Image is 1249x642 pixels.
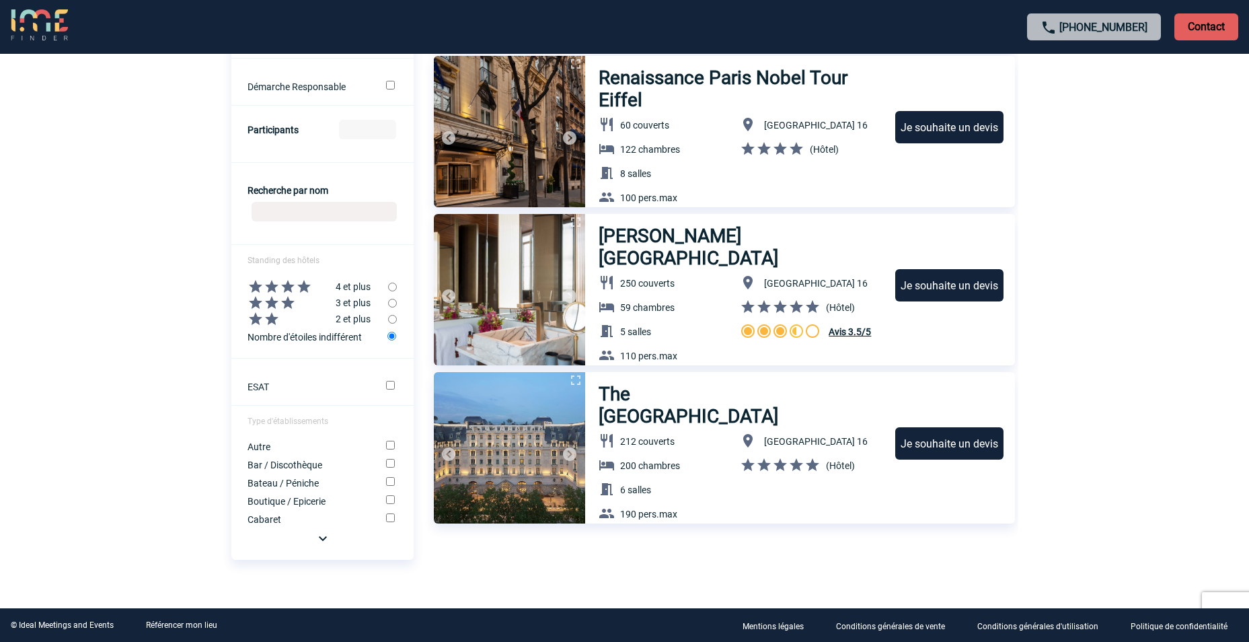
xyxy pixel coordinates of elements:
[248,185,328,196] label: Recherche par nom
[599,275,615,291] img: baseline_restaurant_white_24dp-b.png
[620,144,680,155] span: 122 chambres
[620,436,675,447] span: 212 couverts
[967,619,1120,632] a: Conditions générales d'utilisation
[1120,619,1249,632] a: Politique de confidentialité
[620,351,677,361] span: 110 pers.max
[1174,13,1238,40] p: Contact
[599,347,615,363] img: baseline_group_white_24dp-b.png
[732,619,825,632] a: Mentions légales
[764,120,868,131] span: [GEOGRAPHIC_DATA] 16
[248,478,368,489] label: Bateau / Péniche
[1040,20,1057,36] img: call-24-px.png
[11,620,114,630] div: © Ideal Meetings and Events
[740,116,756,133] img: baseline_location_on_white_24dp-b.png
[231,279,388,295] label: 4 et plus
[599,433,615,449] img: baseline_restaurant_white_24dp-b.png
[620,485,651,495] span: 6 salles
[825,619,967,632] a: Conditions générales de vente
[740,275,756,291] img: baseline_location_on_white_24dp-b.png
[248,460,368,470] label: Bar / Discothèque
[740,433,756,449] img: baseline_location_on_white_24dp-b.png
[599,189,615,205] img: baseline_group_white_24dp-b.png
[248,256,319,265] span: Standing des hôtels
[620,302,675,313] span: 59 chambres
[599,116,615,133] img: baseline_restaurant_white_24dp-b.png
[599,141,615,157] img: baseline_hotel_white_24dp-b.png
[599,457,615,473] img: baseline_hotel_white_24dp-b.png
[146,620,217,630] a: Référencer mon lieu
[836,622,945,631] p: Conditions générales de vente
[386,81,395,90] input: Démarche Responsable
[620,509,677,520] span: 190 pers.max
[620,168,651,179] span: 8 salles
[248,441,368,452] label: Autre
[248,382,368,392] label: ESAT
[620,326,651,337] span: 5 salles
[743,622,804,631] p: Mentions légales
[599,67,883,111] h3: Renaissance Paris Nobel Tour Eiffel
[434,56,585,207] img: 1.jpg
[599,481,615,497] img: baseline_meeting_room_white_24dp-b.png
[620,460,680,471] span: 200 chambres
[826,302,855,313] span: (Hôtel)
[977,622,1098,631] p: Conditions générales d'utilisation
[434,214,585,365] img: 1.jpg
[599,299,615,315] img: baseline_hotel_white_24dp-b.png
[231,311,388,327] label: 2 et plus
[826,460,855,471] span: (Hôtel)
[895,427,1004,460] div: Je souhaite un devis
[599,323,615,339] img: baseline_meeting_room_white_24dp-b.png
[1131,622,1227,631] p: Politique de confidentialité
[895,269,1004,301] div: Je souhaite un devis
[620,192,677,203] span: 100 pers.max
[1059,21,1147,34] a: [PHONE_NUMBER]
[599,225,883,269] h3: [PERSON_NAME][GEOGRAPHIC_DATA]
[248,514,368,525] label: Cabaret
[829,326,871,337] span: Avis 3.5/5
[620,120,669,131] span: 60 couverts
[434,372,585,524] img: 1.jpg
[248,124,299,135] label: Participants
[599,165,615,181] img: baseline_meeting_room_white_24dp-b.png
[764,278,868,289] span: [GEOGRAPHIC_DATA] 16
[248,327,388,345] label: Nombre d'étoiles indifférent
[599,383,815,427] h3: The [GEOGRAPHIC_DATA]
[248,81,368,92] label: Démarche Responsable
[231,295,388,311] label: 3 et plus
[620,278,675,289] span: 250 couverts
[895,111,1004,143] div: Je souhaite un devis
[248,417,328,426] span: Type d'établissements
[764,436,868,447] span: [GEOGRAPHIC_DATA] 16
[599,505,615,522] img: baseline_group_white_24dp-b.png
[810,144,839,155] span: (Hôtel)
[248,496,368,507] label: Boutique / Epicerie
